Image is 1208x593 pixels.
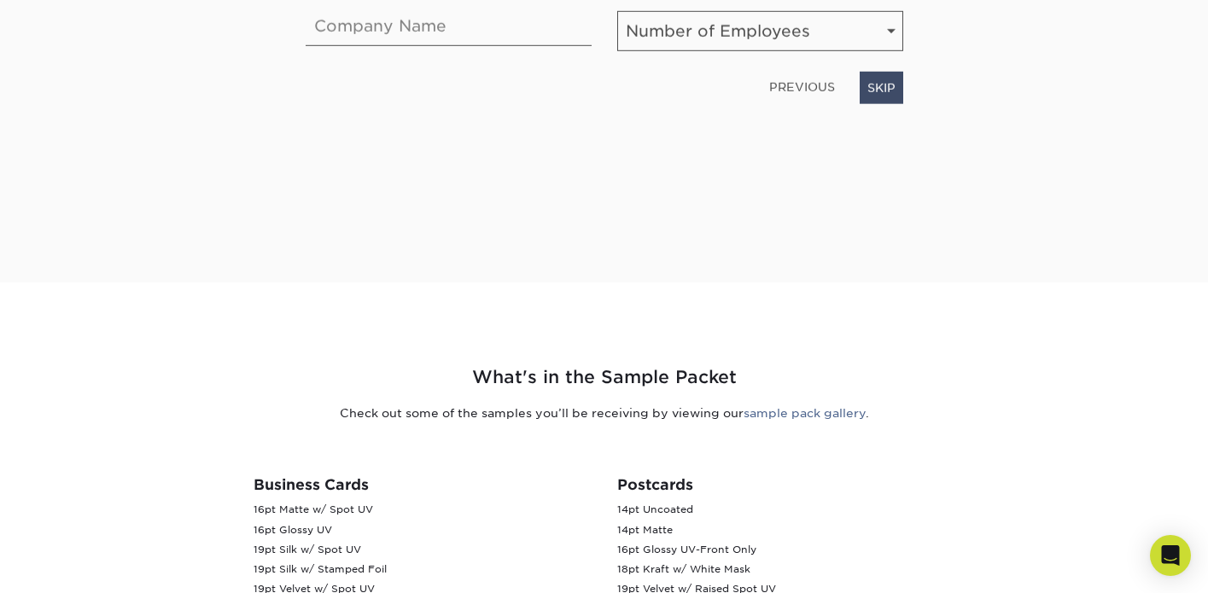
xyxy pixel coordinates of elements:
div: Open Intercom Messenger [1150,535,1191,576]
h3: Business Cards [254,476,592,493]
p: Check out some of the samples you’ll be receiving by viewing our . [105,404,1104,421]
a: PREVIOUS [762,73,842,101]
a: sample pack gallery [744,406,866,420]
h3: Postcards [617,476,955,493]
a: SKIP [860,72,903,104]
h2: What's in the Sample Packet [105,364,1104,391]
